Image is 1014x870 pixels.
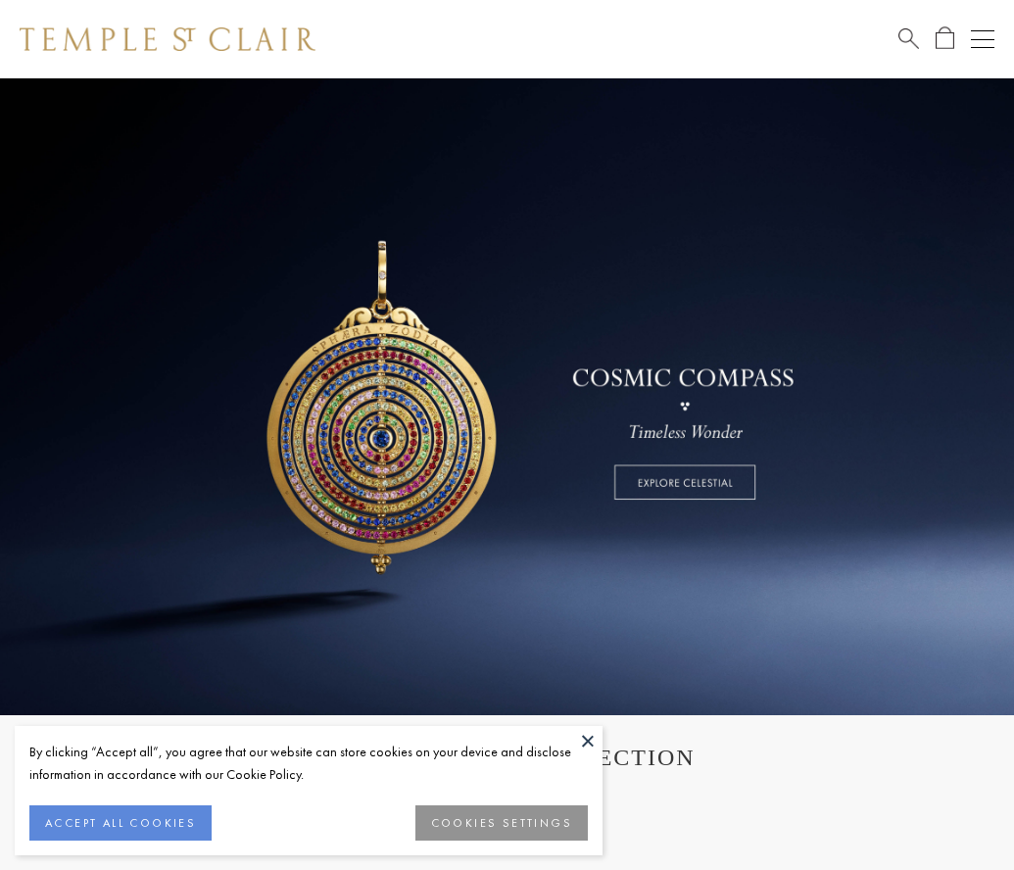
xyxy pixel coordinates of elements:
div: By clicking “Accept all”, you agree that our website can store cookies on your device and disclos... [29,741,588,786]
button: Open navigation [971,27,994,51]
img: Temple St. Clair [20,27,315,51]
a: Open Shopping Bag [936,26,954,51]
button: ACCEPT ALL COOKIES [29,805,212,841]
button: COOKIES SETTINGS [415,805,588,841]
a: Search [898,26,919,51]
